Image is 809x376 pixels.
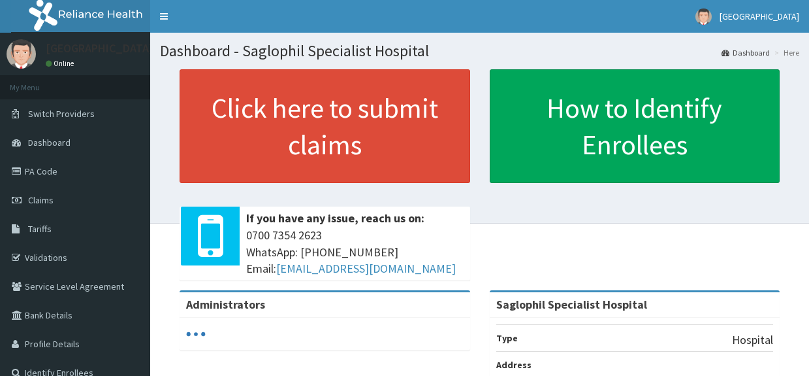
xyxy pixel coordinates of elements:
[722,47,770,58] a: Dashboard
[28,194,54,206] span: Claims
[276,261,456,276] a: [EMAIL_ADDRESS][DOMAIN_NAME]
[695,9,712,25] img: User Image
[46,43,153,54] p: [GEOGRAPHIC_DATA]
[496,332,518,344] b: Type
[186,297,265,312] b: Administrators
[771,47,799,58] li: Here
[496,297,647,312] strong: Saglophil Specialist Hospital
[246,227,464,277] span: 0700 7354 2623 WhatsApp: [PHONE_NUMBER] Email:
[720,10,799,22] span: [GEOGRAPHIC_DATA]
[490,69,780,183] a: How to Identify Enrollees
[732,332,773,349] p: Hospital
[28,223,52,235] span: Tariffs
[7,39,36,69] img: User Image
[46,59,77,68] a: Online
[160,43,799,60] h1: Dashboard - Saglophil Specialist Hospital
[28,108,95,120] span: Switch Providers
[180,69,470,183] a: Click here to submit claims
[246,211,424,226] b: If you have any issue, reach us on:
[186,324,206,344] svg: audio-loading
[28,137,71,148] span: Dashboard
[496,359,531,371] b: Address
